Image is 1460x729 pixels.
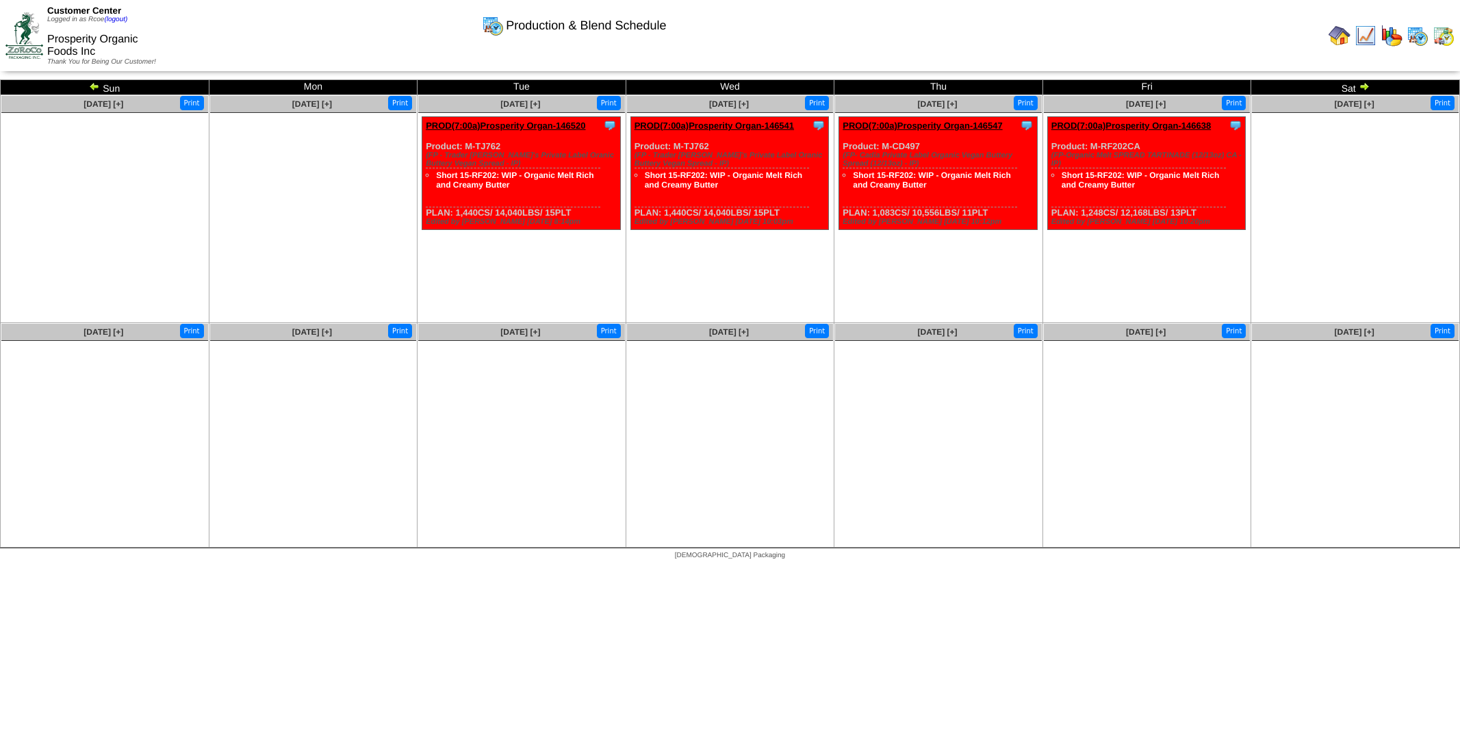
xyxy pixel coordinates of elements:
td: Wed [626,80,834,95]
button: Print [805,96,829,110]
td: Thu [834,80,1043,95]
span: Customer Center [47,5,121,16]
div: Edited by [PERSON_NAME] [DATE] 10:20pm [1051,218,1246,226]
a: Short 15-RF202: WIP - Organic Melt Rich and Creamy Butter [853,170,1010,190]
a: Short 15-RF202: WIP - Organic Melt Rich and Creamy Butter [645,170,802,190]
img: Tooltip [1229,118,1242,132]
img: calendarprod.gif [1407,25,1429,47]
img: calendarprod.gif [482,14,504,36]
button: Print [597,324,621,338]
button: Print [1222,96,1246,110]
div: Edited by [PERSON_NAME] [DATE] 10:12pm [843,218,1037,226]
a: PROD(7:00a)Prosperity Organ-146547 [843,120,1002,131]
a: PROD(7:00a)Prosperity Organ-146541 [635,120,794,131]
div: (FP-Organic Melt SPREAD TARTINADE (12/13oz) CA - IP) [1051,151,1246,168]
a: PROD(7:00a)Prosperity Organ-146638 [1051,120,1211,131]
span: [DEMOGRAPHIC_DATA] Packaging [675,552,785,559]
a: [DATE] [+] [84,327,123,337]
img: graph.gif [1381,25,1403,47]
a: Short 15-RF202: WIP - Organic Melt Rich and Creamy Butter [436,170,593,190]
img: Tooltip [603,118,617,132]
span: Logged in as Rcoe [47,16,127,23]
td: Fri [1042,80,1251,95]
div: (FP - Trader [PERSON_NAME]'s Private Label Oranic Buttery Vegan Spread - IP) [426,151,620,168]
button: Print [388,96,412,110]
td: Sat [1251,80,1460,95]
div: (FP- Cadia Private Label Organic Vegan Buttery Spread (12/13oz) - IP) [843,151,1037,168]
a: [DATE] [+] [1335,327,1374,337]
a: [DATE] [+] [1126,99,1166,109]
button: Print [1431,324,1455,338]
img: Tooltip [812,118,825,132]
img: home.gif [1329,25,1350,47]
span: Prosperity Organic Foods Inc [47,34,138,57]
a: [DATE] [+] [709,327,749,337]
td: Sun [1,80,209,95]
img: ZoRoCo_Logo(Green%26Foil)%20jpg.webp [5,12,43,58]
div: Edited by [PERSON_NAME] [DATE] 8:14pm [426,218,620,226]
img: line_graph.gif [1355,25,1376,47]
a: Short 15-RF202: WIP - Organic Melt Rich and Creamy Butter [1062,170,1219,190]
button: Print [1222,324,1246,338]
a: [DATE] [+] [500,99,540,109]
button: Print [1014,324,1038,338]
button: Print [1431,96,1455,110]
button: Print [180,96,204,110]
a: [DATE] [+] [709,99,749,109]
div: Product: M-TJ762 PLAN: 1,440CS / 14,040LBS / 15PLT [630,117,829,230]
div: (FP - Trader [PERSON_NAME]'s Private Label Oranic Buttery Vegan Spread - IP) [635,151,829,168]
div: Edited by [PERSON_NAME] [DATE] 10:03pm [635,218,829,226]
a: [DATE] [+] [84,99,123,109]
button: Print [388,324,412,338]
button: Print [1014,96,1038,110]
a: [DATE] [+] [292,327,332,337]
img: calendarinout.gif [1433,25,1455,47]
img: arrowright.gif [1359,81,1370,92]
img: Tooltip [1020,118,1034,132]
span: Thank You for Being Our Customer! [47,58,156,66]
a: [DATE] [+] [917,327,957,337]
a: [DATE] [+] [500,327,540,337]
button: Print [180,324,204,338]
img: arrowleft.gif [89,81,100,92]
a: [DATE] [+] [917,99,957,109]
div: Product: M-RF202CA PLAN: 1,248CS / 12,168LBS / 13PLT [1047,117,1246,230]
a: [DATE] [+] [1126,327,1166,337]
div: Product: M-CD497 PLAN: 1,083CS / 10,556LBS / 11PLT [839,117,1038,230]
td: Mon [209,80,418,95]
a: [DATE] [+] [292,99,332,109]
td: Tue [418,80,626,95]
span: Production & Blend Schedule [506,18,666,33]
div: Product: M-TJ762 PLAN: 1,440CS / 14,040LBS / 15PLT [422,117,621,230]
button: Print [805,324,829,338]
a: (logout) [104,16,127,23]
button: Print [597,96,621,110]
a: [DATE] [+] [1335,99,1374,109]
a: PROD(7:00a)Prosperity Organ-146520 [426,120,585,131]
